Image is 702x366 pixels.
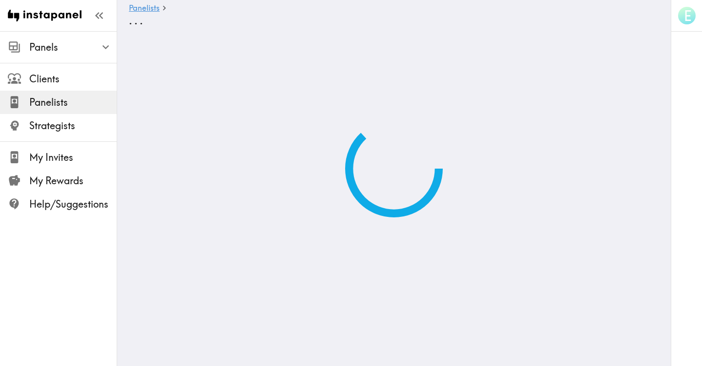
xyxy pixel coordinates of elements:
[29,119,117,133] span: Strategists
[29,151,117,164] span: My Invites
[129,4,160,13] a: Panelists
[134,13,138,27] span: .
[29,174,117,188] span: My Rewards
[140,13,143,27] span: .
[129,13,132,27] span: .
[29,197,117,211] span: Help/Suggestions
[684,7,691,24] span: E
[677,6,697,25] button: E
[29,72,117,86] span: Clients
[29,40,117,54] span: Panels
[29,96,117,109] span: Panelists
